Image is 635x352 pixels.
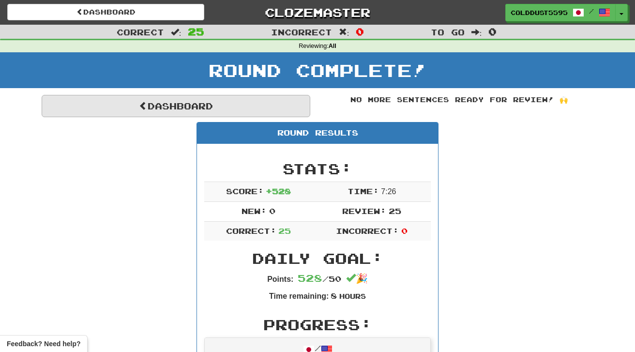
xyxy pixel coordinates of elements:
[381,187,396,196] span: 7 : 26
[219,4,416,21] a: Clozemaster
[331,291,337,300] span: 8
[431,27,465,37] span: To go
[226,226,276,235] span: Correct:
[325,95,593,105] div: No more sentences ready for review! 🙌
[204,161,431,177] h2: Stats:
[171,28,181,36] span: :
[401,226,408,235] span: 0
[267,275,293,283] strong: Points:
[269,206,275,215] span: 0
[204,317,431,333] h2: Progress:
[339,292,366,300] small: Hours
[342,206,386,215] span: Review:
[329,43,336,49] strong: All
[339,28,349,36] span: :
[7,339,80,349] span: Open feedback widget
[471,28,482,36] span: :
[589,8,594,15] span: /
[266,186,291,196] span: + 528
[389,206,401,215] span: 25
[42,95,310,117] a: Dashboard
[298,272,322,284] span: 528
[278,226,291,235] span: 25
[204,250,431,266] h2: Daily Goal:
[117,27,164,37] span: Correct
[346,273,368,284] span: 🎉
[511,8,568,17] span: ColdDust5595
[298,274,341,283] span: / 50
[3,61,632,80] h1: Round Complete!
[356,26,364,37] span: 0
[242,206,267,215] span: New:
[269,292,329,300] strong: Time remaining:
[271,27,332,37] span: Incorrect
[488,26,497,37] span: 0
[188,26,204,37] span: 25
[197,122,438,144] div: Round Results
[226,186,264,196] span: Score:
[348,186,379,196] span: Time:
[7,4,204,20] a: Dashboard
[505,4,616,21] a: ColdDust5595 /
[336,226,399,235] span: Incorrect:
